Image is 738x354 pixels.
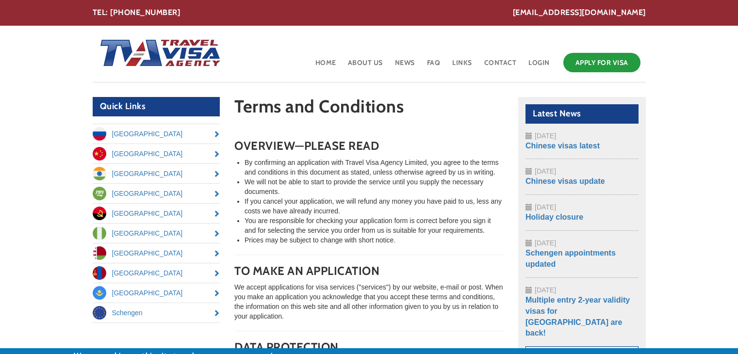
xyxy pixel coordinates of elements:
a: Holiday closure [525,213,583,221]
a: [GEOGRAPHIC_DATA] [93,184,220,203]
a: [GEOGRAPHIC_DATA] [93,263,220,283]
a: [GEOGRAPHIC_DATA] [93,164,220,183]
span: [DATE] [535,132,556,140]
li: By confirming an application with Travel Visa Agency Limited, you agree to the terms and conditio... [245,158,504,177]
a: Chinese visas latest [525,142,600,150]
li: Prices may be subject to change with short notice. [245,235,504,245]
a: [GEOGRAPHIC_DATA] [93,283,220,303]
a: Login [527,50,551,82]
a: [GEOGRAPHIC_DATA] [93,224,220,243]
li: You are responsible for checking your application form is correct before you sign it and for sele... [245,216,504,235]
span: [DATE] [535,286,556,294]
h3: OVERVIEW—PLEASE READ [234,140,504,152]
li: We will not be able to start to provide the service until you supply the necessary documents. [245,177,504,196]
a: Home [314,50,337,82]
a: Schengen [93,303,220,322]
a: Schengen appointments updated [525,249,616,268]
span: [DATE] [535,239,556,247]
span: [DATE] [535,167,556,175]
span: [DATE] [535,203,556,211]
a: Links [451,50,473,82]
h3: TO MAKE AN APPLICATION [234,265,504,277]
h3: DATA PROTECTION [234,341,504,354]
li: If you cancel your application, we will refund any money you have paid to us, less any costs we h... [245,196,504,216]
a: About Us [347,50,384,82]
a: Chinese visas update [525,177,605,185]
a: Contact [483,50,518,82]
a: [EMAIL_ADDRESS][DOMAIN_NAME] [513,7,646,18]
img: Home [93,30,222,78]
a: FAQ [426,50,442,82]
a: Apply for Visa [563,53,640,72]
a: [GEOGRAPHIC_DATA] [93,204,220,223]
h1: Terms and Conditions [234,97,504,121]
a: [GEOGRAPHIC_DATA] [93,243,220,263]
a: [GEOGRAPHIC_DATA] [93,144,220,163]
p: We accept applications for visa services ("services") by our website, e-mail or post. When you ma... [234,282,504,321]
a: Multiple entry 2-year validity visas for [GEOGRAPHIC_DATA] are back! [525,296,630,338]
a: News [394,50,416,82]
a: [GEOGRAPHIC_DATA] [93,124,220,144]
h2: Latest News [525,104,639,124]
div: TEL: [PHONE_NUMBER] [93,7,646,18]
